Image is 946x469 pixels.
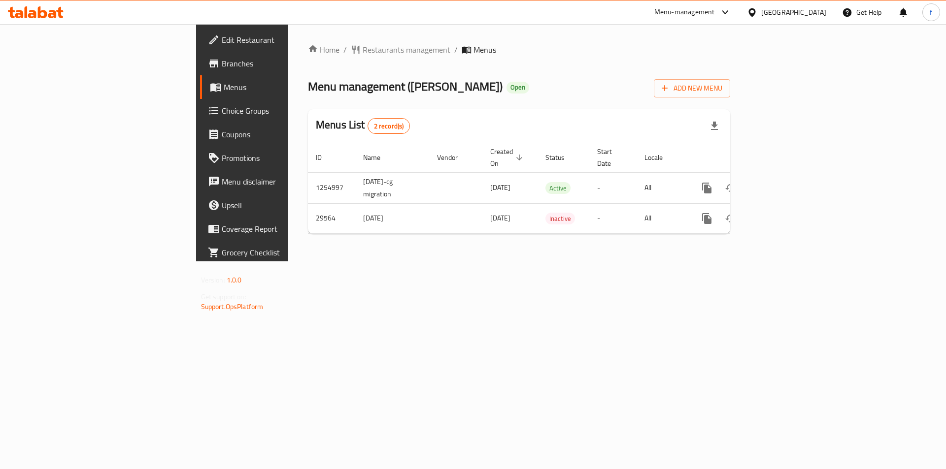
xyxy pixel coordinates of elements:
span: Created On [490,146,526,169]
span: Grocery Checklist [222,247,346,258]
th: Actions [687,143,798,173]
span: 2 record(s) [368,122,410,131]
a: Grocery Checklist [200,241,354,264]
h2: Menus List [316,118,410,134]
span: Restaurants management [363,44,450,56]
span: Add New Menu [662,82,722,94]
td: - [589,203,637,233]
button: Change Status [719,207,743,230]
span: Vendor [437,152,471,163]
span: Coverage Report [222,223,346,235]
span: Menus [473,44,496,56]
span: Open [507,83,529,92]
span: ID [316,152,335,163]
span: Edit Restaurant [222,34,346,46]
button: Add New Menu [654,79,730,97]
span: Active [545,183,571,194]
a: Upsell [200,193,354,217]
a: Menus [200,75,354,99]
span: Inactive [545,213,575,224]
a: Coupons [200,123,354,146]
li: / [454,44,458,56]
span: Coupons [222,128,346,140]
td: [DATE]-cg migration [355,172,429,203]
div: Active [545,182,571,194]
a: Support.OpsPlatform [201,300,264,313]
td: All [637,203,687,233]
a: Menu disclaimer [200,170,354,193]
span: Menus [224,81,346,93]
span: Version: [201,274,225,286]
span: Status [545,152,577,163]
span: Name [363,152,393,163]
a: Choice Groups [200,99,354,123]
a: Promotions [200,146,354,170]
a: Edit Restaurant [200,28,354,52]
div: [GEOGRAPHIC_DATA] [761,7,826,18]
td: [DATE] [355,203,429,233]
span: Upsell [222,199,346,211]
table: enhanced table [308,143,798,234]
span: Menu management ( [PERSON_NAME] ) [308,75,503,97]
span: f [930,7,932,18]
a: Coverage Report [200,217,354,241]
span: Menu disclaimer [222,176,346,188]
td: All [637,172,687,203]
span: [DATE] [490,212,510,224]
a: Restaurants management [351,44,450,56]
span: [DATE] [490,181,510,194]
button: more [695,176,719,200]
span: 1.0.0 [227,274,242,286]
button: more [695,207,719,230]
nav: breadcrumb [308,44,730,56]
span: Get support on: [201,290,246,303]
span: Choice Groups [222,105,346,117]
span: Locale [644,152,676,163]
a: Branches [200,52,354,75]
span: Branches [222,58,346,69]
td: - [589,172,637,203]
div: Total records count [368,118,410,134]
button: Change Status [719,176,743,200]
div: Menu-management [654,6,715,18]
span: Start Date [597,146,625,169]
span: Promotions [222,152,346,164]
div: Open [507,82,529,94]
div: Export file [703,114,726,138]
